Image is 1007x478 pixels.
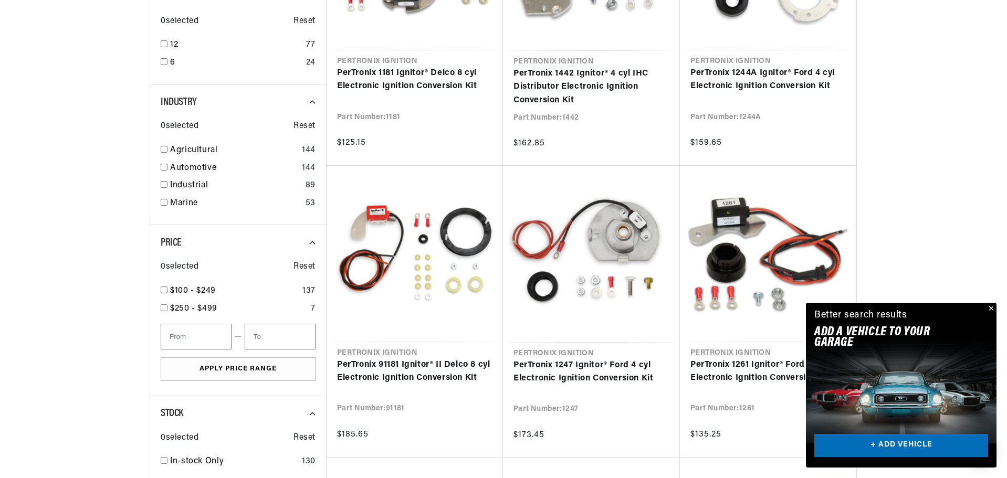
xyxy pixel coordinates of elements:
div: 24 [306,56,316,70]
a: 12 [170,38,302,52]
a: PerTronix 1247 Ignitor® Ford 4 cyl Electronic Ignition Conversion Kit [513,359,669,386]
span: Reset [293,15,316,28]
div: Better search results [814,308,907,323]
input: From [161,324,232,349]
span: Price [161,238,182,248]
span: $250 - $499 [170,304,217,313]
a: Marine [170,197,301,210]
span: 0 selected [161,120,198,133]
div: 53 [306,197,316,210]
div: 137 [302,284,316,298]
button: Close [984,303,996,315]
h2: Add A VEHICLE to your garage [814,327,962,348]
span: Industry [161,97,197,108]
a: Industrial [170,179,301,193]
a: PerTronix 1261 Ignitor® Ford 6 cyl Electronic Ignition Conversion Kit [690,358,846,385]
span: 0 selected [161,15,198,28]
span: — [234,330,242,344]
a: PerTronix 91181 Ignitor® II Delco 8 cyl Electronic Ignition Conversion Kit [337,358,492,385]
a: Agricultural [170,144,298,157]
span: Reset [293,120,316,133]
button: Apply Price Range [161,357,316,381]
a: PerTronix 1442 Ignitor® 4 cyl IHC Distributor Electronic Ignition Conversion Kit [513,67,669,108]
div: 77 [306,38,316,52]
div: 7 [311,302,316,316]
a: PerTronix 1181 Ignitor® Delco 8 cyl Electronic Ignition Conversion Kit [337,67,492,93]
a: 6 [170,56,302,70]
span: Stock [161,408,183,419]
div: 144 [302,144,316,157]
a: In-stock Only [170,455,298,469]
a: PerTronix 1244A Ignitor® Ford 4 cyl Electronic Ignition Conversion Kit [690,67,846,93]
span: $100 - $249 [170,286,216,295]
div: 144 [302,162,316,175]
span: Reset [293,260,316,274]
a: Automotive [170,162,298,175]
div: 130 [302,455,316,469]
span: 0 selected [161,260,198,274]
span: 0 selected [161,431,198,445]
div: 89 [306,179,316,193]
a: + ADD VEHICLE [814,434,988,458]
input: To [245,324,316,349]
span: Reset [293,431,316,445]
